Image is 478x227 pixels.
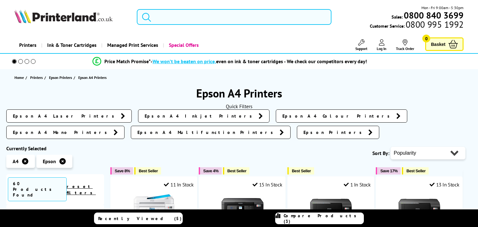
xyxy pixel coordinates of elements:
[376,167,401,174] button: Save 17%
[94,213,183,224] a: Recently Viewed (5)
[30,74,44,81] a: Printers
[47,37,97,53] span: Ink & Toner Cartridges
[396,39,414,51] a: Track Order
[377,39,386,51] a: Log In
[303,129,365,136] span: Epson Printers
[115,169,130,173] span: Save 8%
[253,181,282,188] div: 15 In Stock
[101,37,163,53] a: Managed Print Services
[6,86,472,101] h1: Epson A4 Printers
[164,181,193,188] div: 11 In Stock
[355,39,367,51] a: Support
[355,46,367,51] span: Support
[227,169,247,173] span: Best Seller
[43,158,56,164] span: Epson
[292,169,311,173] span: Best Seller
[151,58,367,64] div: - even on ink & toner cartridges - We check our competitors every day!
[421,5,464,11] span: Mon - Fri 9:00am - 5:30pm
[422,35,430,42] span: 0
[380,169,397,173] span: Save 17%
[276,109,407,123] a: Epson A4 Colour Printers
[14,9,113,23] img: Printerland Logo
[110,167,133,174] button: Save 8%
[134,167,161,174] button: Best Seller
[13,113,118,119] span: Epson A4 Laser Printers
[78,75,107,80] span: Epson A4 Printers
[14,37,41,53] a: Printers
[372,150,389,156] span: Sort By:
[139,169,158,173] span: Best Seller
[282,113,393,119] span: Epson A4 Colour Printers
[275,213,364,224] a: Compare Products (3)
[370,21,464,29] span: Customer Service:
[8,177,67,201] span: 60 Products Found
[163,37,203,53] a: Special Offers
[402,167,429,174] button: Best Seller
[6,103,472,109] div: Quick Filters
[405,21,464,27] span: 0800 995 1992
[13,158,19,164] span: A4
[14,9,129,25] a: Printerland Logo
[431,40,445,48] span: Basket
[3,56,456,67] li: modal_Promise
[6,109,132,123] a: Epson A4 Laser Printers
[49,74,74,81] a: Epson Printers
[392,14,403,20] span: Sales:
[6,145,104,152] div: Currently Selected
[104,58,151,64] span: Price Match Promise*
[30,74,43,81] span: Printers
[41,37,101,53] a: Ink & Toner Cartridges
[406,169,425,173] span: Best Seller
[145,113,255,119] span: Epson A4 Inkjet Printers
[297,126,379,139] a: Epson Printers
[403,12,464,18] a: 0800 840 3699
[131,126,291,139] a: Epson A4 Multifunction Printers
[13,129,110,136] span: Epson A4 Mono Printers
[344,181,371,188] div: 1 In Stock
[287,167,314,174] button: Best Seller
[223,167,250,174] button: Best Seller
[199,167,221,174] button: Save 4%
[153,58,216,64] span: We won’t be beaten on price,
[49,74,72,81] span: Epson Printers
[138,109,270,123] a: Epson A4 Inkjet Printers
[6,126,125,139] a: Epson A4 Mono Printers
[203,169,218,173] span: Save 4%
[377,46,386,51] span: Log In
[14,74,25,81] a: Home
[430,181,459,188] div: 13 In Stock
[137,129,276,136] span: Epson A4 Multifunction Printers
[425,37,464,51] a: Basket 0
[284,213,364,224] span: Compare Products (3)
[404,9,464,21] b: 0800 840 3699
[98,216,182,221] span: Recently Viewed (5)
[67,184,96,196] a: reset filters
